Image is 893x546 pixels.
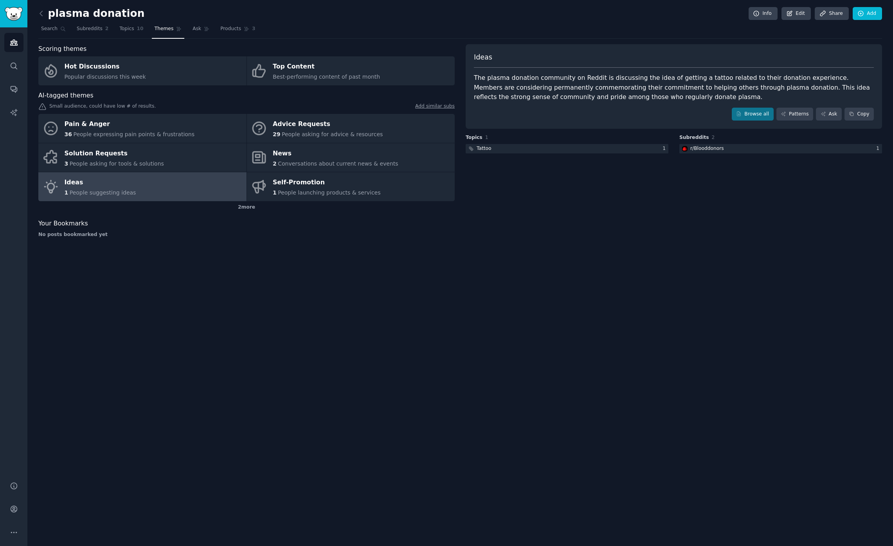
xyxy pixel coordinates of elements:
a: Advice Requests29People asking for advice & resources [247,114,455,143]
span: Subreddits [77,25,103,32]
div: 2 more [38,201,455,214]
a: Themes [152,23,185,39]
span: Ideas [474,52,492,62]
div: Small audience, could have low # of results. [38,103,455,111]
span: Popular discussions this week [65,74,146,80]
a: Products3 [218,23,258,39]
div: Top Content [273,61,380,73]
div: Pain & Anger [65,118,195,131]
span: People launching products & services [278,189,380,196]
div: Advice Requests [273,118,383,131]
img: Blooddonors [682,146,688,151]
a: Share [815,7,848,20]
span: Themes [155,25,174,32]
a: Subreddits2 [74,23,111,39]
span: 1 [485,135,488,140]
div: Ideas [65,177,136,189]
span: Your Bookmarks [38,219,88,229]
a: Self-Promotion1People launching products & services [247,172,455,201]
span: People suggesting ideas [70,189,136,196]
div: r/ Blooddonors [690,145,724,152]
span: 3 [252,25,256,32]
a: News2Conversations about current news & events [247,143,455,172]
a: Pain & Anger36People expressing pain points & frustrations [38,114,247,143]
div: Tattoo [477,145,492,152]
span: Ask [193,25,201,32]
span: 1 [65,189,68,196]
a: Ask [190,23,212,39]
span: Conversations about current news & events [278,160,398,167]
a: Topics10 [117,23,146,39]
span: AI-tagged themes [38,91,94,101]
span: 2 [105,25,109,32]
a: Ideas1People suggesting ideas [38,172,247,201]
span: Subreddits [679,134,709,141]
a: Info [749,7,778,20]
span: People asking for tools & solutions [70,160,164,167]
div: 1 [663,145,668,152]
span: Products [220,25,241,32]
span: 36 [65,131,72,137]
span: People asking for advice & resources [282,131,383,137]
a: Add [853,7,882,20]
span: 2 [273,160,277,167]
a: Browse all [732,108,774,121]
div: Self-Promotion [273,177,381,189]
a: Top ContentBest-performing content of past month [247,56,455,85]
span: People expressing pain points & frustrations [73,131,194,137]
span: Topics [466,134,483,141]
span: 29 [273,131,280,137]
a: Blooddonorsr/Blooddonors1 [679,144,882,154]
a: Hot DiscussionsPopular discussions this week [38,56,247,85]
span: 1 [273,189,277,196]
div: Solution Requests [65,147,164,160]
div: The plasma donation community on Reddit is discussing the idea of getting a tattoo related to the... [474,73,874,102]
a: Patterns [776,108,813,121]
a: Edit [781,7,811,20]
span: Scoring themes [38,44,86,54]
div: No posts bookmarked yet [38,231,455,238]
div: Hot Discussions [65,61,146,73]
span: Search [41,25,58,32]
span: 3 [65,160,68,167]
span: Topics [119,25,134,32]
div: News [273,147,398,160]
div: 1 [876,145,882,152]
span: Best-performing content of past month [273,74,380,80]
h2: plasma donation [38,7,144,20]
span: 10 [137,25,144,32]
button: Copy [844,108,874,121]
a: Search [38,23,68,39]
a: Add similar subs [415,103,455,111]
a: Ask [816,108,842,121]
a: Tattoo1 [466,144,668,154]
span: 2 [712,135,715,140]
a: Solution Requests3People asking for tools & solutions [38,143,247,172]
img: GummySearch logo [5,7,23,21]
